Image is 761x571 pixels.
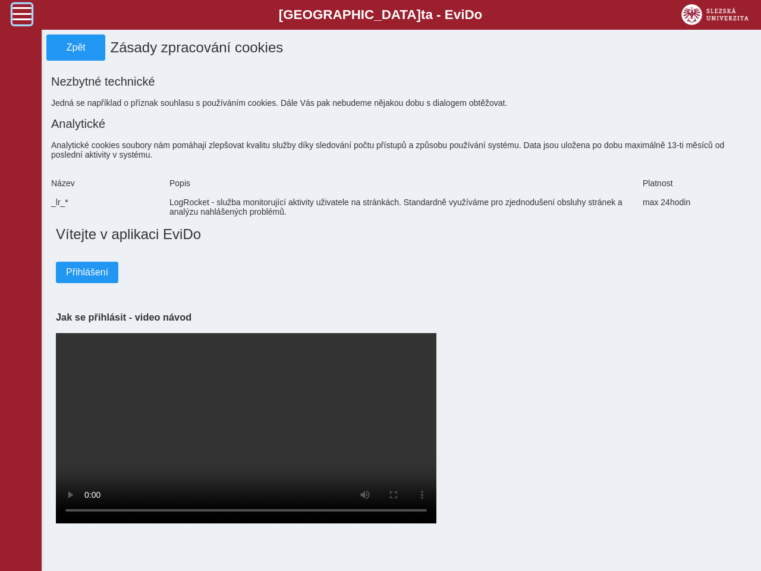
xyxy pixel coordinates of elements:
[165,193,638,221] div: LogRocket - služba monitorující aktivity uživatele na stránkách. Standardně využíváme pro zjednod...
[56,226,747,243] h1: Vítejte v aplikaci EviDo
[52,42,100,53] span: Zpět
[56,333,436,523] video: Your browser does not support the video tag.
[681,4,749,25] img: logo_web_su.png
[66,267,108,278] span: Přihlášení
[51,75,751,89] h2: Nezbytné technické
[56,312,747,323] h3: Jak se přihlásit - video návod
[464,7,474,22] span: D
[474,7,483,22] span: o
[165,174,638,193] div: Popis
[36,7,725,23] b: [GEOGRAPHIC_DATA] a - Evi
[46,193,165,221] div: _lr_*
[638,174,756,193] div: Platnost
[51,117,751,131] h2: Analytické
[46,34,105,61] button: Zpět
[638,193,756,221] div: max 24hodin
[46,93,756,112] div: Jedná se například o příznak souhlasu s používáním cookies. Dále Vás pak nebudeme nějakou dobu s ...
[105,34,697,61] h1: Zásady zpracování cookies
[46,136,756,164] div: Analytické cookies soubory nám pomáhají zlepšovat kvalitu služby díky sledování počtu přístupů a ...
[46,174,165,193] div: Název
[56,262,118,283] button: Přihlášení
[421,7,425,22] span: t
